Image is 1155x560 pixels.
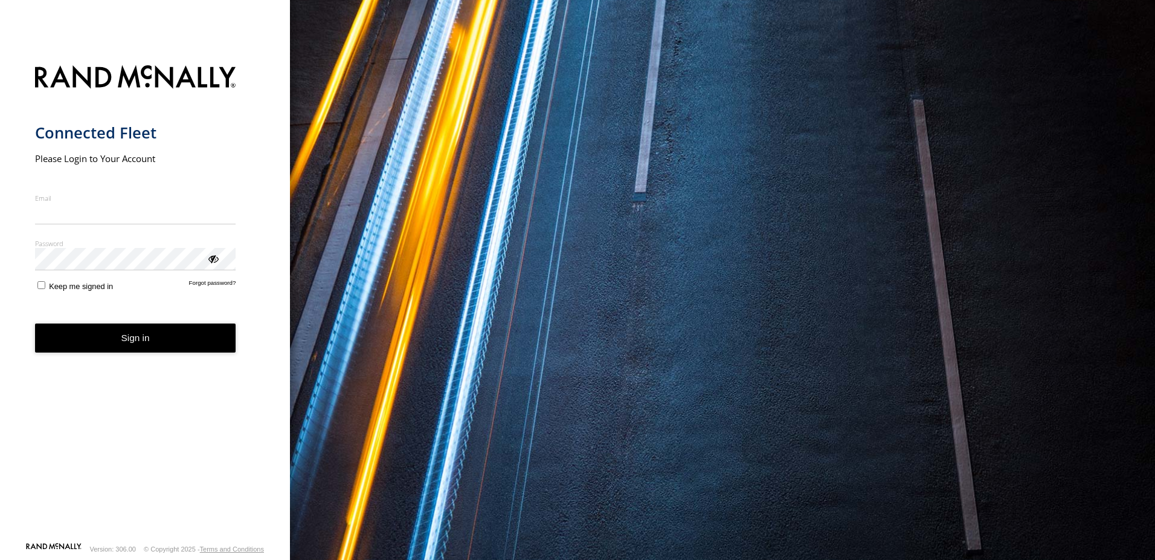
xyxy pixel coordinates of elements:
label: Email [35,194,236,203]
a: Terms and Conditions [200,545,264,553]
h1: Connected Fleet [35,123,236,143]
span: Keep me signed in [49,282,113,291]
h2: Please Login to Your Account [35,152,236,164]
div: © Copyright 2025 - [144,545,264,553]
a: Visit our Website [26,543,82,555]
div: ViewPassword [207,252,219,264]
button: Sign in [35,324,236,353]
img: Rand McNally [35,63,236,94]
label: Password [35,239,236,248]
a: Forgot password? [189,279,236,291]
form: main [35,58,256,542]
div: Version: 306.00 [90,545,136,553]
input: Keep me signed in [37,281,45,289]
